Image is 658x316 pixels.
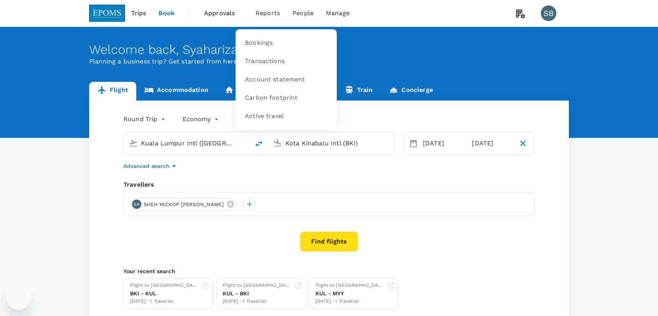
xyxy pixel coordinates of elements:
img: EPOMS SDN BHD [89,5,125,22]
a: Carbon footprint [240,89,332,107]
div: Economy [183,113,220,125]
span: Reports [255,9,280,18]
button: delete [250,134,268,153]
p: Planning a business trip? Get started from here. [89,57,569,66]
div: [DATE] · 1 Traveller [315,298,384,305]
div: Flight to [GEOGRAPHIC_DATA] [223,282,291,290]
div: SB [541,5,556,21]
a: Active travel [240,107,332,125]
div: KUL - MYY [315,290,384,298]
span: Manage [326,9,350,18]
a: Bookings [240,34,332,52]
div: [DATE] · 1 Traveller [130,298,199,305]
div: BKI - KUL [130,290,199,298]
div: [DATE] · 1 Traveller [223,298,291,305]
span: Transactions [245,57,285,66]
a: Train [336,82,381,101]
div: Travellers [123,180,535,189]
div: SASHEH YACKOP [PERSON_NAME] [130,198,237,210]
a: Long stay [216,82,276,101]
input: Depart from [141,137,233,149]
a: Account statement [240,71,332,89]
a: Flight [89,82,136,101]
a: Concierge [381,82,441,101]
span: People [292,9,313,18]
a: Transactions [240,52,332,71]
button: Open [244,142,246,144]
span: Book [158,9,175,18]
p: Your recent search [123,267,535,275]
div: Flight to [GEOGRAPHIC_DATA] [130,282,199,290]
div: SA [132,199,141,209]
span: Bookings [245,39,273,48]
iframe: Button to launch messaging window [6,285,31,310]
a: Accommodation [136,82,216,101]
div: [DATE] [420,136,465,151]
div: KUL - BKI [223,290,291,298]
span: Carbon footprint [245,94,297,102]
div: Flight to [GEOGRAPHIC_DATA] [315,282,384,290]
button: Open [389,142,390,144]
p: Advanced search [123,162,169,170]
input: Going to [285,137,378,149]
div: Round Trip [123,113,167,125]
span: SHEH YACKOP [PERSON_NAME] [139,201,229,208]
button: Find flights [300,231,358,252]
span: Active travel [245,112,284,121]
span: Account statement [245,75,305,84]
span: Trips [131,9,146,18]
button: Advanced search [123,161,179,171]
span: Approvals [204,9,243,18]
div: [DATE] [469,136,514,151]
div: Welcome back , Syaharizan . [89,42,569,57]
